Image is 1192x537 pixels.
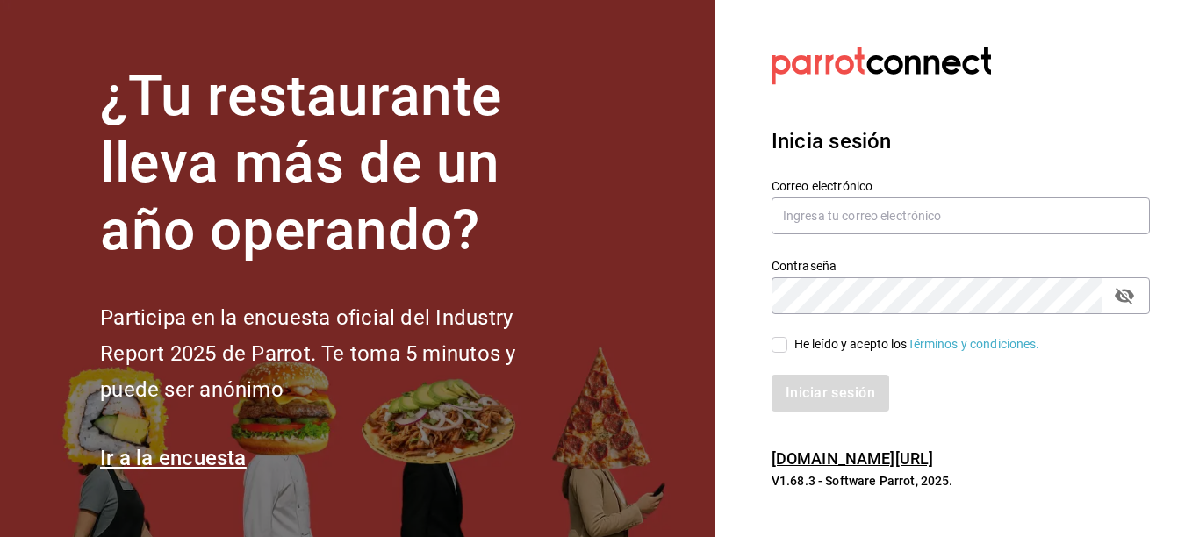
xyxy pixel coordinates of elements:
a: Términos y condiciones. [908,337,1040,351]
h3: Inicia sesión [772,125,1150,157]
button: Campo de contraseña [1109,281,1139,311]
a: [DOMAIN_NAME][URL] [772,449,933,468]
h1: ¿Tu restaurante lleva más de un año operando? [100,63,574,265]
h2: Participa en la encuesta oficial del Industry Report 2025 de Parrot. Te toma 5 minutos y puede se... [100,300,574,407]
a: Ir a la encuesta [100,446,247,470]
label: Contraseña [772,259,1150,271]
label: Correo electrónico [772,179,1150,191]
p: V1.68.3 - Software Parrot, 2025. [772,472,1150,490]
div: He leído y acepto los [794,335,1040,354]
input: Ingresa tu correo electrónico [772,197,1150,234]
